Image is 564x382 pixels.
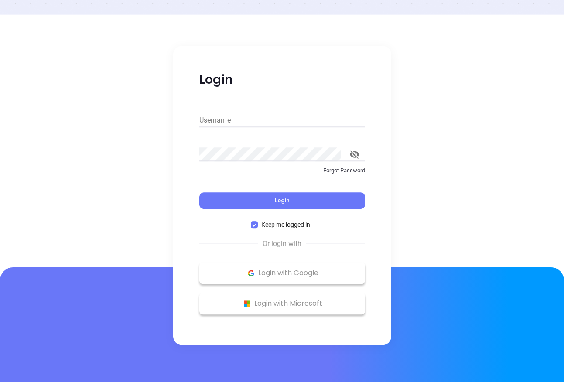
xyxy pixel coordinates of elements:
[204,266,361,280] p: Login with Google
[199,192,365,209] button: Login
[204,297,361,310] p: Login with Microsoft
[199,72,365,88] p: Login
[344,144,365,165] button: toggle password visibility
[199,166,365,175] p: Forgot Password
[199,293,365,314] button: Microsoft Logo Login with Microsoft
[199,262,365,284] button: Google Logo Login with Google
[258,220,314,229] span: Keep me logged in
[275,197,290,204] span: Login
[258,239,306,249] span: Or login with
[242,298,253,309] img: Microsoft Logo
[199,166,365,182] a: Forgot Password
[246,268,256,279] img: Google Logo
